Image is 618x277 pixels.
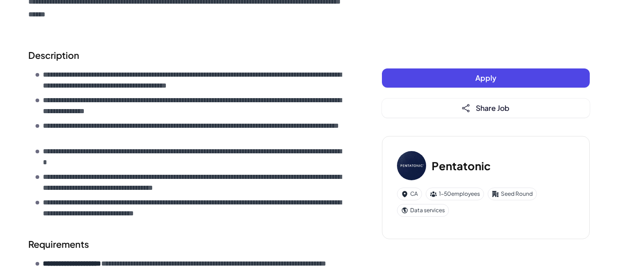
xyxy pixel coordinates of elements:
[432,157,491,174] h3: Pentatonic
[397,188,422,200] div: CA
[397,151,426,180] img: Pe
[476,103,510,113] span: Share Job
[488,188,537,200] div: Seed Round
[28,237,345,251] h2: Requirements
[382,68,590,88] button: Apply
[475,73,496,83] span: Apply
[28,48,345,62] h2: Description
[382,99,590,118] button: Share Job
[397,204,449,217] div: Data services
[426,188,484,200] div: 1-50 employees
